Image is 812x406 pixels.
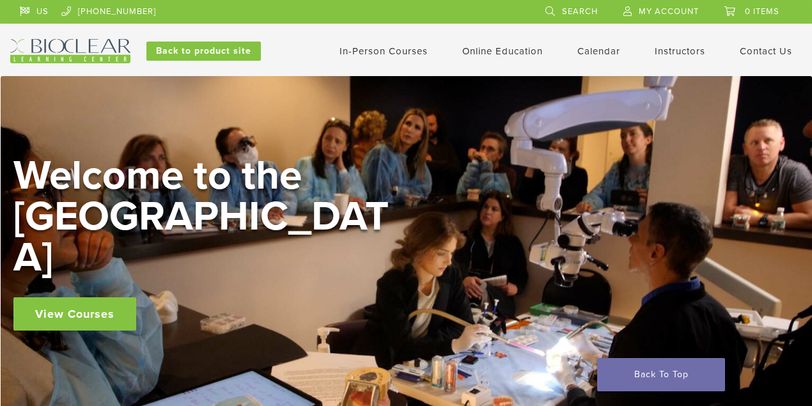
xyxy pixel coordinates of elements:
a: In-Person Courses [340,45,428,57]
a: Instructors [655,45,705,57]
a: Back To Top [597,358,725,391]
h2: Welcome to the [GEOGRAPHIC_DATA] [13,155,397,278]
span: 0 items [745,6,779,17]
a: Contact Us [740,45,792,57]
a: Back to product site [146,42,261,61]
a: View Courses [13,297,136,331]
span: Search [562,6,598,17]
img: Bioclear [10,39,130,63]
a: Calendar [577,45,620,57]
span: My Account [639,6,699,17]
a: Online Education [462,45,543,57]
